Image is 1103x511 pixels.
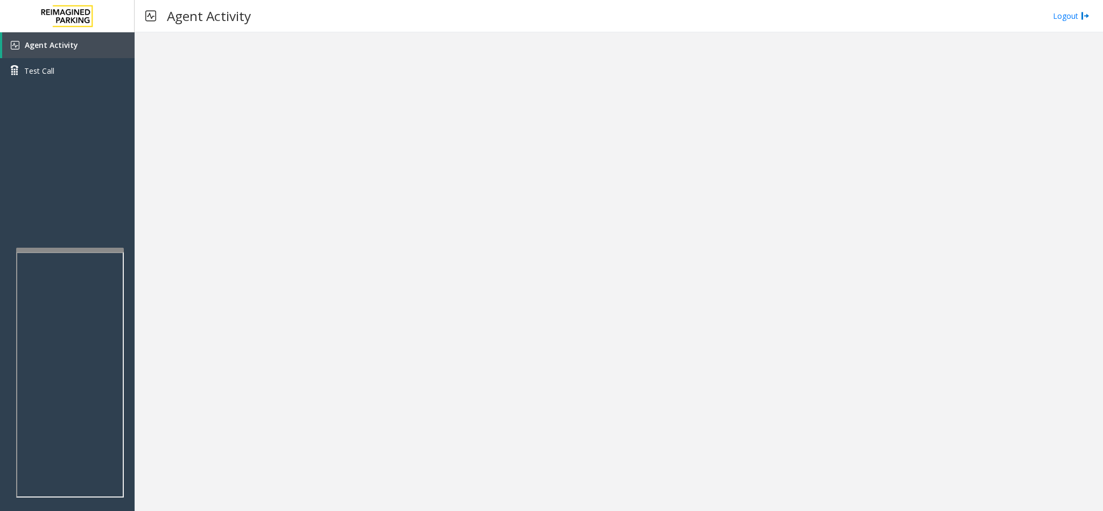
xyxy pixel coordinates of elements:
span: Test Call [24,65,54,76]
img: logout [1081,10,1090,22]
a: Logout [1053,10,1090,22]
a: Agent Activity [2,32,135,58]
img: 'icon' [11,41,19,50]
span: Agent Activity [25,40,78,50]
img: pageIcon [145,3,156,29]
h3: Agent Activity [161,3,256,29]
